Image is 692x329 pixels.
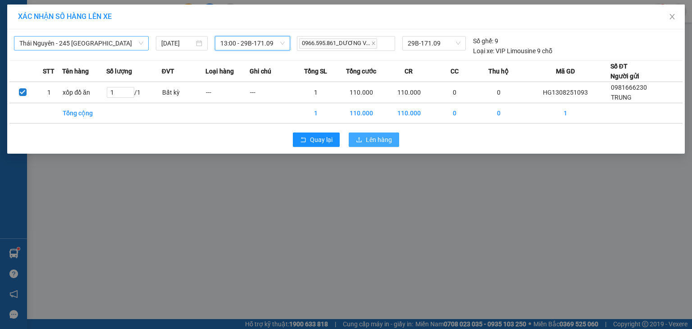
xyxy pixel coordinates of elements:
[349,133,399,147] button: uploadLên hàng
[162,82,206,103] td: Bất kỳ
[556,66,575,76] span: Mã GD
[660,5,685,30] button: Close
[310,135,332,145] span: Quay lại
[205,82,250,103] td: ---
[43,66,55,76] span: STT
[18,12,112,21] span: XÁC NHẬN SỐ HÀNG LÊN XE
[220,37,285,50] span: 13:00 - 29B-171.09
[205,66,234,76] span: Loại hàng
[521,82,610,103] td: HG1308251093
[408,37,460,50] span: 29B-171.09
[294,82,338,103] td: 1
[304,66,327,76] span: Tổng SL
[473,36,493,46] span: Số ghế:
[385,103,432,123] td: 110.000
[346,66,376,76] span: Tổng cước
[611,84,647,91] span: 0981666230
[19,37,143,50] span: Thái Nguyên - 245 Quang Trung
[300,137,306,144] span: rollback
[106,66,132,76] span: Số lượng
[337,82,385,103] td: 110.000
[293,133,340,147] button: rollbackQuay lại
[385,82,432,103] td: 110.000
[366,135,392,145] span: Lên hàng
[250,82,294,103] td: ---
[62,103,106,123] td: Tổng cộng
[62,82,106,103] td: xốp đồ ăn
[162,66,174,76] span: ĐVT
[250,66,271,76] span: Ghi chú
[294,103,338,123] td: 1
[432,82,477,103] td: 0
[356,137,362,144] span: upload
[488,66,509,76] span: Thu hộ
[610,61,639,81] div: Số ĐT Người gửi
[161,38,194,48] input: 13/08/2025
[62,66,89,76] span: Tên hàng
[106,82,162,103] td: / 1
[611,94,632,101] span: TRUNG
[473,36,498,46] div: 9
[432,103,477,123] td: 0
[473,46,552,56] div: VIP Limousine 9 chỗ
[521,103,610,123] td: 1
[669,13,676,20] span: close
[371,41,376,46] span: close
[36,82,63,103] td: 1
[477,82,521,103] td: 0
[337,103,385,123] td: 110.000
[477,103,521,123] td: 0
[405,66,413,76] span: CR
[473,46,494,56] span: Loại xe:
[451,66,459,76] span: CC
[299,38,377,49] span: 0966.595.861_DƯƠNG V...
